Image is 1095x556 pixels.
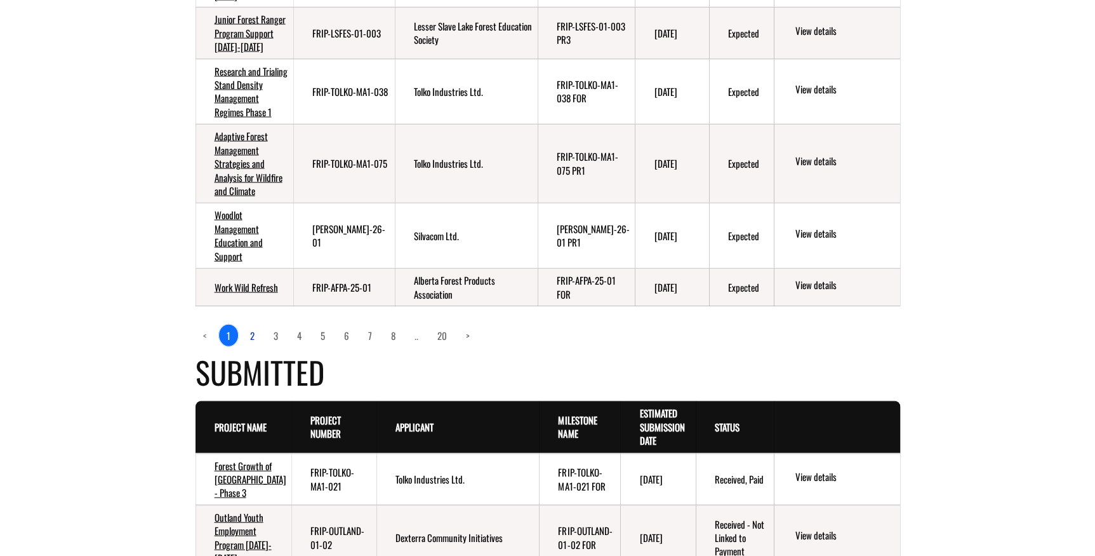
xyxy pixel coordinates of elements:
a: Next page [458,325,477,346]
td: FRIP-TOLKO-MA1-038 FOR [538,59,635,125]
a: page 8 [383,325,403,346]
a: View details [795,227,894,242]
td: 10/30/2027 [620,454,696,506]
a: page 2 [242,325,262,346]
a: page 5 [313,325,333,346]
td: FRIP-TOLKO-MA1-021 [291,454,376,506]
td: FRIP-AFPA-25-01 [293,269,395,306]
td: Tolko Industries Ltd. [376,454,539,506]
a: View details [795,529,894,544]
a: page 4 [289,325,309,346]
a: Status [715,420,740,434]
td: FRIP-LSFES-01-003 PR3 [538,8,635,59]
td: Woodlot Management Education and Support [196,203,293,269]
a: page 6 [336,325,357,346]
td: Expected [709,59,774,125]
td: Work Wild Refresh [196,269,293,306]
a: Applicant [395,420,434,434]
td: Tolko Industries Ltd. [395,59,538,125]
td: FRIP-TOLKO-MA1-021 FOR [539,454,620,506]
a: Milestone Name [558,413,597,440]
a: Research and Trialing Stand Density Management Regimes Phase 1 [215,64,288,119]
td: action menu [774,454,899,506]
td: FRIP-LSFES-01-003 [293,8,395,59]
time: [DATE] [639,472,662,486]
td: Received, Paid [696,454,774,506]
a: Load more pages [407,325,426,346]
a: page 7 [361,325,380,346]
time: [DATE] [654,229,677,243]
td: FRIP-SILVA-26-01 [293,203,395,269]
th: Actions [774,402,899,454]
a: View details [795,83,894,98]
td: Forest Growth of Western Canada - Phase 3 [196,454,291,506]
a: View details [795,154,894,170]
td: Tolko Industries Ltd. [395,125,538,203]
td: Research and Trialing Stand Density Management Regimes Phase 1 [196,59,293,125]
td: 9/14/2025 [635,8,709,59]
a: Previous page [196,325,215,346]
td: 9/14/2025 [635,269,709,306]
td: action menu [774,203,899,269]
a: View details [795,24,894,39]
time: [DATE] [654,156,677,170]
td: FRIP-TOLKO-MA1-075 PR1 [538,125,635,203]
time: [DATE] [654,26,677,40]
h4: Submitted [196,349,900,395]
td: Expected [709,203,774,269]
a: Forest Growth of [GEOGRAPHIC_DATA] - Phase 3 [215,459,286,500]
td: 9/14/2025 [635,125,709,203]
td: 9/14/2025 [635,203,709,269]
a: page 20 [430,325,455,346]
a: 1 [218,324,239,347]
td: action menu [774,59,899,125]
a: Adaptive Forest Management Strategies and Analysis for Wildfire and Climate [215,129,282,198]
a: Junior Forest Ranger Program Support [DATE]-[DATE] [215,12,286,53]
td: Adaptive Forest Management Strategies and Analysis for Wildfire and Climate [196,125,293,203]
td: action menu [774,125,899,203]
time: [DATE] [654,280,677,294]
a: Project Name [215,420,267,434]
a: Woodlot Management Education and Support [215,208,263,262]
td: Expected [709,125,774,203]
time: [DATE] [654,85,677,98]
a: View details [795,470,894,485]
td: FRIP-AFPA-25-01 FOR [538,269,635,306]
time: [DATE] [639,531,662,545]
td: Lesser Slave Lake Forest Education Society [395,8,538,59]
td: Silvacom Ltd. [395,203,538,269]
td: FRIP-TOLKO-MA1-038 [293,59,395,125]
a: page 3 [266,325,286,346]
td: Alberta Forest Products Association [395,269,538,306]
a: View details [795,278,894,294]
a: Project Number [310,413,341,440]
a: Estimated Submission Date [639,406,684,447]
td: Expected [709,8,774,59]
td: action menu [774,8,899,59]
td: 9/14/2025 [635,59,709,125]
td: Junior Forest Ranger Program Support 2024-2029 [196,8,293,59]
a: Work Wild Refresh [215,280,278,294]
td: FRIP-TOLKO-MA1-075 [293,125,395,203]
td: action menu [774,269,899,306]
td: FRIP-SILVA-26-01 PR1 [538,203,635,269]
td: Expected [709,269,774,306]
